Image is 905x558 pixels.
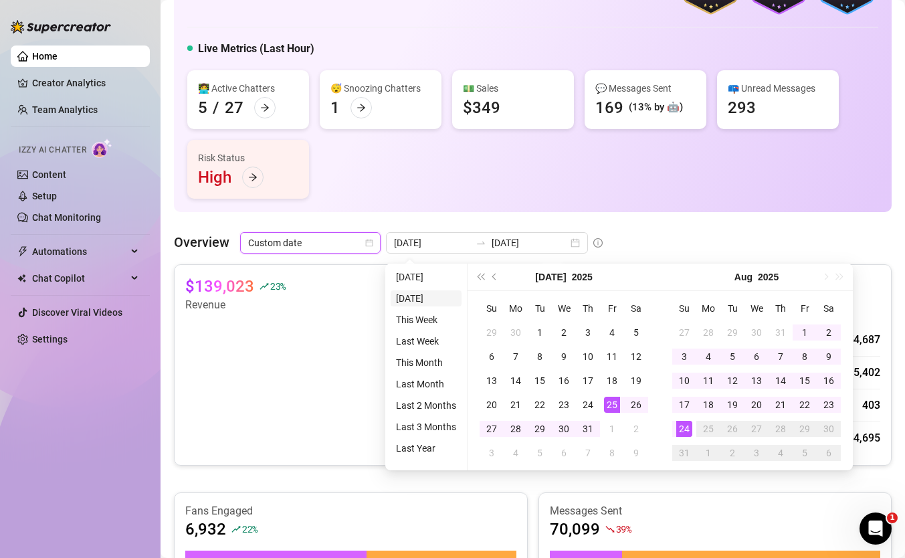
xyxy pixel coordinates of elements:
td: 2025-08-07 [769,345,793,369]
div: 3 [748,445,765,461]
div: 7 [508,349,524,365]
div: 4 [773,445,789,461]
div: $54,687 [841,332,880,348]
li: [DATE] [391,290,462,306]
div: 27 [225,97,243,118]
td: 2025-07-13 [480,369,504,393]
button: Choose a month [734,264,752,290]
div: 💬 Messages Sent [595,81,696,96]
div: 14 [508,373,524,389]
li: [DATE] [391,269,462,285]
div: 11 [604,349,620,365]
span: fall [605,525,615,534]
td: 2025-07-21 [504,393,528,417]
img: Chat Copilot [17,274,26,283]
td: 2025-08-07 [576,441,600,465]
td: 2025-08-21 [769,393,793,417]
div: 18 [604,373,620,389]
li: This Week [391,312,462,328]
th: We [552,296,576,320]
td: 2025-08-15 [793,369,817,393]
div: 16 [556,373,572,389]
div: 18 [700,397,716,413]
td: 2025-07-04 [600,320,624,345]
span: 22 % [242,523,258,535]
div: 27 [748,421,765,437]
th: Tu [528,296,552,320]
td: 2025-08-12 [720,369,744,393]
td: 2025-07-19 [624,369,648,393]
div: 10 [676,373,692,389]
div: 31 [580,421,596,437]
td: 2025-07-24 [576,393,600,417]
td: 2025-08-24 [672,417,696,441]
div: 11 [700,373,716,389]
div: 1 [700,445,716,461]
article: Overview [174,232,229,252]
div: 293 [728,97,756,118]
div: 30 [821,421,837,437]
td: 2025-07-28 [504,417,528,441]
td: 2025-07-30 [552,417,576,441]
div: 26 [724,421,740,437]
td: 2025-06-29 [480,320,504,345]
td: 2025-08-04 [696,345,720,369]
td: 2025-08-11 [696,369,720,393]
a: Content [32,169,66,180]
div: 28 [773,421,789,437]
td: 2025-07-01 [528,320,552,345]
a: Settings [32,334,68,345]
td: 2025-08-25 [696,417,720,441]
div: 2 [556,324,572,341]
th: Mo [696,296,720,320]
a: Team Analytics [32,104,98,115]
td: 2025-07-06 [480,345,504,369]
div: 6 [484,349,500,365]
div: 5 [724,349,740,365]
td: 2025-09-05 [793,441,817,465]
h5: Live Metrics (Last Hour) [198,41,314,57]
div: 2 [821,324,837,341]
div: 17 [676,397,692,413]
article: Messages Sent [550,504,881,519]
div: 25 [700,421,716,437]
div: 1 [532,324,548,341]
article: Fans Engaged [185,504,516,519]
td: 2025-09-06 [817,441,841,465]
div: 17 [580,373,596,389]
td: 2025-08-16 [817,369,841,393]
div: 15,402 [847,365,880,381]
td: 2025-08-08 [600,441,624,465]
article: Revenue [185,297,286,313]
td: 2025-07-12 [624,345,648,369]
div: (13% by 🤖) [629,100,683,116]
span: Automations [32,241,127,262]
div: 24 [676,421,692,437]
button: Previous month (PageUp) [488,264,502,290]
div: 22 [797,397,813,413]
td: 2025-08-28 [769,417,793,441]
th: Mo [504,296,528,320]
td: 2025-07-07 [504,345,528,369]
td: 2025-08-04 [504,441,528,465]
div: 😴 Snoozing Chatters [330,81,431,96]
li: Last 3 Months [391,419,462,435]
td: 2025-07-14 [504,369,528,393]
td: 2025-07-29 [720,320,744,345]
td: 2025-07-27 [480,417,504,441]
span: rise [231,525,241,534]
td: 2025-08-13 [744,369,769,393]
div: 31 [676,445,692,461]
td: 2025-07-18 [600,369,624,393]
li: Last Week [391,333,462,349]
div: 31 [773,324,789,341]
td: 2025-07-29 [528,417,552,441]
td: 2025-08-03 [480,441,504,465]
td: 2025-08-20 [744,393,769,417]
div: 15 [532,373,548,389]
td: 2025-07-15 [528,369,552,393]
th: Fr [793,296,817,320]
span: info-circle [593,238,603,248]
td: 2025-07-31 [576,417,600,441]
div: 4 [700,349,716,365]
